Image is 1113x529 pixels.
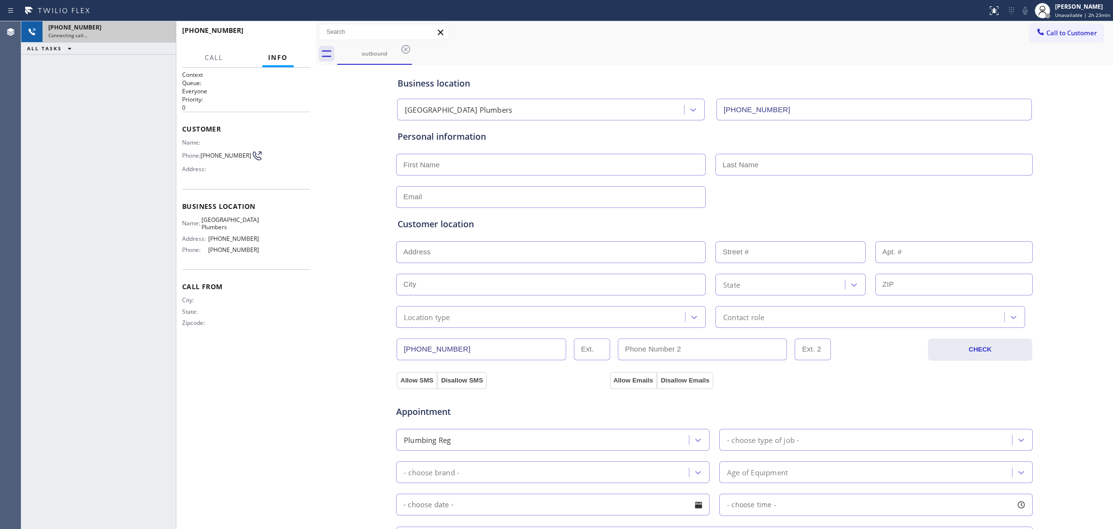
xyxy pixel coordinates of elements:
span: [GEOGRAPHIC_DATA] Plumbers [201,216,259,231]
span: Address: [182,235,208,242]
span: City: [182,296,209,304]
span: Connecting call… [48,32,87,39]
button: Call to Customer [1029,24,1103,42]
span: Name: [182,139,209,146]
span: [PHONE_NUMBER] [208,235,259,242]
button: Call [199,48,229,67]
span: Customer [182,124,310,133]
button: Allow Emails [610,372,657,389]
span: Appointment [396,405,607,418]
input: Address [396,241,706,263]
div: Contact role [723,311,764,323]
span: [PHONE_NUMBER] [48,23,101,31]
button: Mute [1018,4,1032,17]
input: Phone Number [716,99,1032,120]
div: - choose brand - [404,467,459,478]
span: Info [268,53,288,62]
div: Plumbing Reg [404,434,451,445]
input: Street # [715,241,866,263]
span: [PHONE_NUMBER] [182,26,243,35]
h1: Context [182,71,310,79]
button: CHECK [928,338,1032,361]
input: ZIP [875,274,1033,295]
div: Personal information [398,130,1031,143]
input: Email [396,186,706,208]
div: - choose type of job - [727,434,799,445]
span: - choose time - [727,500,776,509]
div: Customer location [398,218,1031,231]
span: Call From [182,282,310,291]
button: Info [262,48,294,67]
span: Phone: [182,246,208,253]
input: Apt. # [875,241,1033,263]
button: Disallow SMS [437,372,487,389]
span: State: [182,308,209,315]
span: Call to Customer [1046,29,1097,37]
span: Business location [182,202,310,211]
div: outbound [338,50,411,57]
span: ALL TASKS [27,45,62,52]
span: Zipcode: [182,319,209,326]
span: Phone: [182,152,200,159]
span: Name: [182,220,201,227]
input: Phone Number 2 [618,338,787,360]
span: Call [205,53,223,62]
input: Ext. 2 [795,338,831,360]
div: Business location [398,77,1031,90]
h2: Queue: [182,79,310,87]
span: [PHONE_NUMBER] [208,246,259,253]
input: Phone Number [397,338,566,360]
input: - choose date - [396,494,710,515]
button: Disallow Emails [657,372,713,389]
div: [PERSON_NAME] [1055,2,1110,11]
button: Allow SMS [397,372,437,389]
span: [PHONE_NUMBER] [200,152,251,159]
span: Unavailable | 2h 23min [1055,12,1110,18]
p: Everyone [182,87,310,95]
div: [GEOGRAPHIC_DATA] Plumbers [405,104,512,116]
input: Search [319,24,449,40]
span: Address: [182,165,209,173]
div: Age of Equipment [727,467,788,478]
input: Ext. [574,338,610,360]
input: First Name [396,154,706,176]
div: Location type [404,311,450,323]
input: Last Name [715,154,1033,176]
p: 0 [182,103,310,112]
button: ALL TASKS [21,43,81,54]
div: State [723,279,740,290]
input: City [396,274,706,295]
h2: Priority: [182,95,310,103]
